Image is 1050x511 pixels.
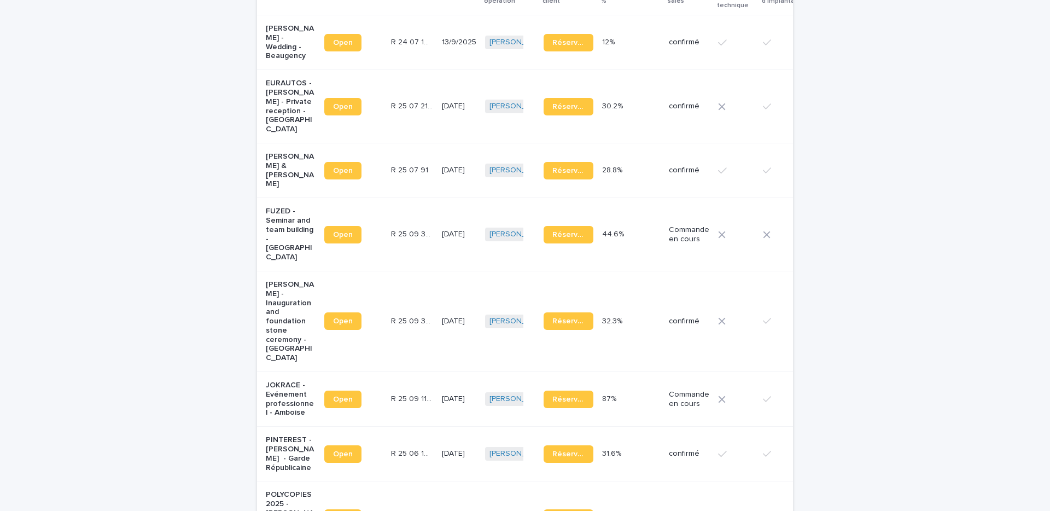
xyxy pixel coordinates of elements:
a: Open [324,34,361,51]
p: 12% [602,36,617,47]
p: confirmé [669,449,709,458]
span: Open [333,231,353,239]
p: confirmé [669,317,709,326]
p: 32.3% [602,315,625,326]
a: Réservation [544,445,593,463]
p: confirmé [669,166,709,175]
span: Open [333,450,353,458]
p: [DATE] [442,394,476,404]
span: Open [333,167,353,175]
a: Réservation [544,34,593,51]
a: [PERSON_NAME] [489,102,549,111]
p: Commande en cours [669,390,709,409]
p: R 24 07 1026 [391,36,435,47]
a: Open [324,162,361,179]
p: R 25 07 91 [391,164,430,175]
p: JOKRACE - Evénement professionnel - Amboise [266,381,316,417]
a: [PERSON_NAME] [489,38,549,47]
a: [PERSON_NAME] [489,166,549,175]
p: [DATE] [442,102,476,111]
a: Réservation [544,162,593,179]
p: confirmé [669,102,709,111]
a: [PERSON_NAME] [489,394,549,404]
p: 13/9/2025 [442,38,476,47]
span: Open [333,39,353,47]
p: 87% [602,392,619,404]
p: EURAUTOS - [PERSON_NAME] - Private reception - [GEOGRAPHIC_DATA] [266,79,316,134]
span: Réservation [552,450,585,458]
p: PINTEREST - [PERSON_NAME] - Garde Républicaine [266,435,316,472]
p: R 25 09 395 [391,228,435,239]
p: 31.6% [602,447,623,458]
p: R 25 09 1169 [391,392,435,404]
a: Open [324,226,361,243]
a: Réservation [544,226,593,243]
tr: PINTEREST - [PERSON_NAME] - Garde RépublicaineOpenR 25 06 1027R 25 06 1027 [DATE][PERSON_NAME] Ré... [257,427,883,481]
a: Open [324,98,361,115]
span: Open [333,103,353,111]
a: Réservation [544,391,593,408]
tr: FUZED - Seminar and team building - [GEOGRAPHIC_DATA]OpenR 25 09 395R 25 09 395 [DATE][PERSON_NAM... [257,198,883,271]
p: R 25 07 2127 [391,100,435,111]
span: Réservation [552,167,585,175]
span: Réservation [552,396,585,403]
p: [PERSON_NAME] & [PERSON_NAME] [266,152,316,189]
p: Commande en cours [669,225,709,244]
tr: JOKRACE - Evénement professionnel - AmboiseOpenR 25 09 1169R 25 09 1169 [DATE][PERSON_NAME] Réser... [257,372,883,427]
p: FUZED - Seminar and team building - [GEOGRAPHIC_DATA] [266,207,316,262]
span: Réservation [552,317,585,325]
p: [PERSON_NAME] - Inauguration and foundation stone ceremony - [GEOGRAPHIC_DATA] [266,280,316,363]
p: [DATE] [442,230,476,239]
p: [PERSON_NAME] - Wedding - Beaugency [266,24,316,61]
p: [DATE] [442,317,476,326]
p: R 25 06 1027 [391,447,435,458]
a: [PERSON_NAME] [489,230,549,239]
a: Réservation [544,98,593,115]
p: [DATE] [442,449,476,458]
a: Open [324,445,361,463]
span: Open [333,396,353,403]
p: [DATE] [442,166,476,175]
p: confirmé [669,38,709,47]
span: Réservation [552,231,585,239]
tr: [PERSON_NAME] & [PERSON_NAME]OpenR 25 07 91R 25 07 91 [DATE][PERSON_NAME] Réservation28.8%28.8% c... [257,143,883,198]
p: 30.2% [602,100,625,111]
a: [PERSON_NAME] [489,449,549,458]
p: 44.6% [602,228,626,239]
a: [PERSON_NAME] [489,317,549,326]
p: 28.8% [602,164,625,175]
a: Open [324,312,361,330]
tr: [PERSON_NAME] - Wedding - BeaugencyOpenR 24 07 1026R 24 07 1026 13/9/2025[PERSON_NAME] Réservatio... [257,15,883,69]
span: Réservation [552,103,585,111]
a: Open [324,391,361,408]
span: Open [333,317,353,325]
p: R 25 09 397 [391,315,435,326]
tr: [PERSON_NAME] - Inauguration and foundation stone ceremony - [GEOGRAPHIC_DATA]OpenR 25 09 397R 25... [257,271,883,371]
tr: EURAUTOS - [PERSON_NAME] - Private reception - [GEOGRAPHIC_DATA]OpenR 25 07 2127R 25 07 2127 [DAT... [257,70,883,143]
a: Réservation [544,312,593,330]
span: Réservation [552,39,585,47]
